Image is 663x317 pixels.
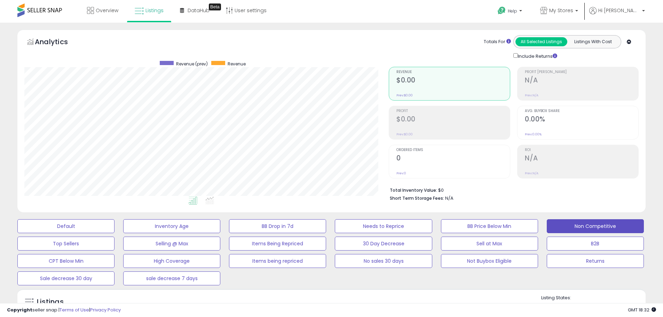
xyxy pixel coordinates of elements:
[547,237,644,251] button: B2B
[525,132,542,136] small: Prev: 0.00%
[548,303,561,309] label: Active
[525,76,638,86] h2: N/A
[492,1,529,23] a: Help
[547,219,644,233] button: Non Competitive
[335,219,432,233] button: Needs to Reprice
[525,171,538,175] small: Prev: N/A
[396,115,510,125] h2: $0.00
[525,115,638,125] h2: 0.00%
[525,109,638,113] span: Avg. Buybox Share
[390,185,633,194] li: $0
[441,219,538,233] button: BB Price Below Min
[123,271,220,285] button: sale decrease 7 days
[7,307,32,313] strong: Copyright
[209,3,221,10] div: Tooltip anchor
[390,187,437,193] b: Total Inventory Value:
[508,8,517,14] span: Help
[145,7,164,14] span: Listings
[497,6,506,15] i: Get Help
[549,7,573,14] span: My Stores
[176,61,208,67] span: Revenue (prev)
[123,254,220,268] button: High Coverage
[123,219,220,233] button: Inventory Age
[598,7,640,14] span: Hi [PERSON_NAME]
[17,254,115,268] button: CPT Below Min
[628,307,656,313] span: 2025-09-16 18:32 GMT
[90,307,121,313] a: Privacy Policy
[188,7,210,14] span: DataHub
[547,254,644,268] button: Returns
[567,37,619,46] button: Listings With Cost
[396,132,413,136] small: Prev: $0.00
[525,93,538,97] small: Prev: N/A
[229,219,326,233] button: BB Drop in 7d
[396,93,413,97] small: Prev: $0.00
[525,70,638,74] span: Profit [PERSON_NAME]
[335,254,432,268] button: No sales 30 days
[525,148,638,152] span: ROI
[515,37,567,46] button: All Selected Listings
[35,37,81,48] h5: Analytics
[600,303,626,309] label: Deactivated
[60,307,89,313] a: Terms of Use
[335,237,432,251] button: 30 Day Decrease
[441,237,538,251] button: Sell at Max
[390,195,444,201] b: Short Term Storage Fees:
[229,237,326,251] button: Items Being Repriced
[484,39,511,45] div: Totals For
[396,109,510,113] span: Profit
[396,148,510,152] span: Ordered Items
[441,254,538,268] button: Not Buybox Eligible
[96,7,118,14] span: Overview
[17,219,115,233] button: Default
[589,7,645,23] a: Hi [PERSON_NAME]
[508,52,566,60] div: Include Returns
[229,254,326,268] button: Items being repriced
[525,154,638,164] h2: N/A
[123,237,220,251] button: Selling @ Max
[445,195,453,201] span: N/A
[17,271,115,285] button: Sale decrease 30 day
[541,295,646,301] p: Listing States:
[37,297,64,307] h5: Listings
[228,61,246,67] span: Revenue
[7,307,121,314] div: seller snap | |
[396,76,510,86] h2: $0.00
[17,237,115,251] button: Top Sellers
[396,154,510,164] h2: 0
[396,70,510,74] span: Revenue
[396,171,406,175] small: Prev: 0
